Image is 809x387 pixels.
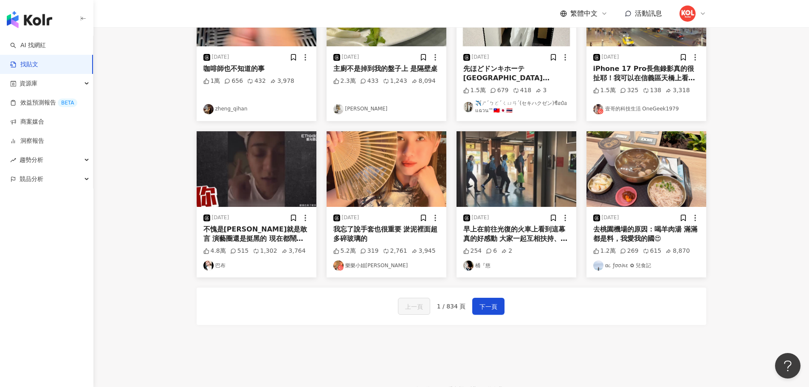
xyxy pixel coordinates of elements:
a: 效益預測報告BETA [10,99,77,107]
a: KOL Avatar桶『慈 [463,260,569,271]
div: 8,870 [665,247,690,255]
img: KOL Avatar [463,102,474,112]
div: iPhone 17 Pro長焦錄影真的很扯耶！我可以在信義區天橋上看到有人被加油…⛽️ [593,64,699,83]
div: 8,094 [412,77,436,85]
div: 主廚不是掉到我的盤子上 是隔壁桌 [333,64,440,73]
div: 4.8萬 [203,247,226,255]
img: KOL Avatar [203,260,214,271]
div: [DATE] [342,214,359,221]
a: KOL Avatar巴布 [203,260,310,271]
div: 1.2萬 [593,247,616,255]
div: 254 [463,247,482,255]
div: 3,318 [665,86,690,95]
img: KOLRadar_logo.jpeg [679,6,696,22]
div: 早上在前往光復的火車上看到這幕真的好感動 大家一起互相扶持、一起去幫助有需要的人 即便路途遙遠，身上會有泥濘 但這一切很值得的 我也與你們同在 [463,225,569,244]
div: 去桃園機場的原因：喝羊肉湯 滿滿都是料，我愛我的國😍 [593,225,699,244]
div: 1.5萬 [593,86,616,95]
a: KOL Avatar✈️ㄕˊㄅㄛˊㄑㄩㄢˊ(セキハクゼン)ชือป๋อแฉวน™🇹🇼🇯🇵🇹🇭 [463,100,569,114]
div: 319 [360,247,379,255]
iframe: Help Scout Beacon - Open [775,353,801,379]
button: 下一頁 [472,298,505,315]
div: 269 [620,247,639,255]
div: 2.3萬 [333,77,356,85]
span: 活動訊息 [635,9,662,17]
img: KOL Avatar [333,104,344,114]
img: KOL Avatar [333,260,344,271]
a: KOL Avatarα૮ ƒσσ∂เε ✿ 兒食記 [593,260,699,271]
a: 洞察報告 [10,137,44,145]
a: KOL Avatar壹哥的科技生活 OneGeek1979 [593,104,699,114]
span: 繁體中文 [570,9,598,18]
a: KOL Avatarzheng_qihan [203,104,310,114]
div: 418 [513,86,532,95]
div: 615 [643,247,662,255]
div: 1,243 [383,77,407,85]
div: 3,945 [412,247,436,255]
div: 433 [360,77,379,85]
button: 上一頁 [398,298,430,315]
div: 515 [230,247,249,255]
img: KOL Avatar [593,260,603,271]
div: [DATE] [212,214,229,221]
a: 商案媒合 [10,118,44,126]
div: 3 [536,86,547,95]
div: 2 [501,247,512,255]
span: rise [10,157,16,163]
div: 1萬 [203,77,220,85]
div: [DATE] [602,54,619,61]
a: KOL Avatar[PERSON_NAME] [333,104,440,114]
div: [DATE] [342,54,359,61]
div: 679 [490,86,509,95]
img: post-image [457,131,576,207]
div: 1.5萬 [463,86,486,95]
div: 咖啡師也不知道的事 [203,64,310,73]
span: 趨勢分析 [20,150,43,169]
div: 3,764 [282,247,306,255]
span: 1 / 834 頁 [437,303,466,310]
img: KOL Avatar [203,104,214,114]
div: [DATE] [472,54,489,61]
img: post-image [327,131,446,207]
div: 3,978 [270,77,294,85]
div: 2,761 [383,247,407,255]
img: KOL Avatar [463,260,474,271]
span: 競品分析 [20,169,43,189]
div: 6 [486,247,497,255]
img: KOL Avatar [593,104,603,114]
a: 找貼文 [10,60,38,69]
div: 我忘了說手套也很重要 淤泥裡面超多碎玻璃的 [333,225,440,244]
div: 138 [643,86,662,95]
div: [DATE] [602,214,619,221]
a: searchAI 找網紅 [10,41,46,50]
span: 資源庫 [20,74,37,93]
div: 432 [247,77,266,85]
img: logo [7,11,52,28]
a: KOL Avatar樂樂小姐[PERSON_NAME] [333,260,440,271]
div: 5.2萬 [333,247,356,255]
div: 1,302 [253,247,277,255]
div: [DATE] [472,214,489,221]
img: post-image [586,131,706,207]
span: 下一頁 [479,302,497,312]
div: [DATE] [212,54,229,61]
div: 656 [224,77,243,85]
div: 先ほどドンキホーテ[GEOGRAPHIC_DATA][PERSON_NAME]の店舗で買い物をしましたが、 年配の女性店員の接客態度が非常に悪く、 私たちが日本語を理解できないと思ったのか、 ず... [463,64,569,83]
div: 325 [620,86,639,95]
img: post-image [197,131,316,207]
div: 不愧是[PERSON_NAME]就是敢言 演藝圈還是挺黑的 現在都鬧出人命了🫠 很多人都看不過那伙人吧！礙於身分工作沒辦法 只好受盡委屈低頭去做 這就是背後的演藝圈 要是每個公司老闆都能像[PE... [203,225,310,244]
